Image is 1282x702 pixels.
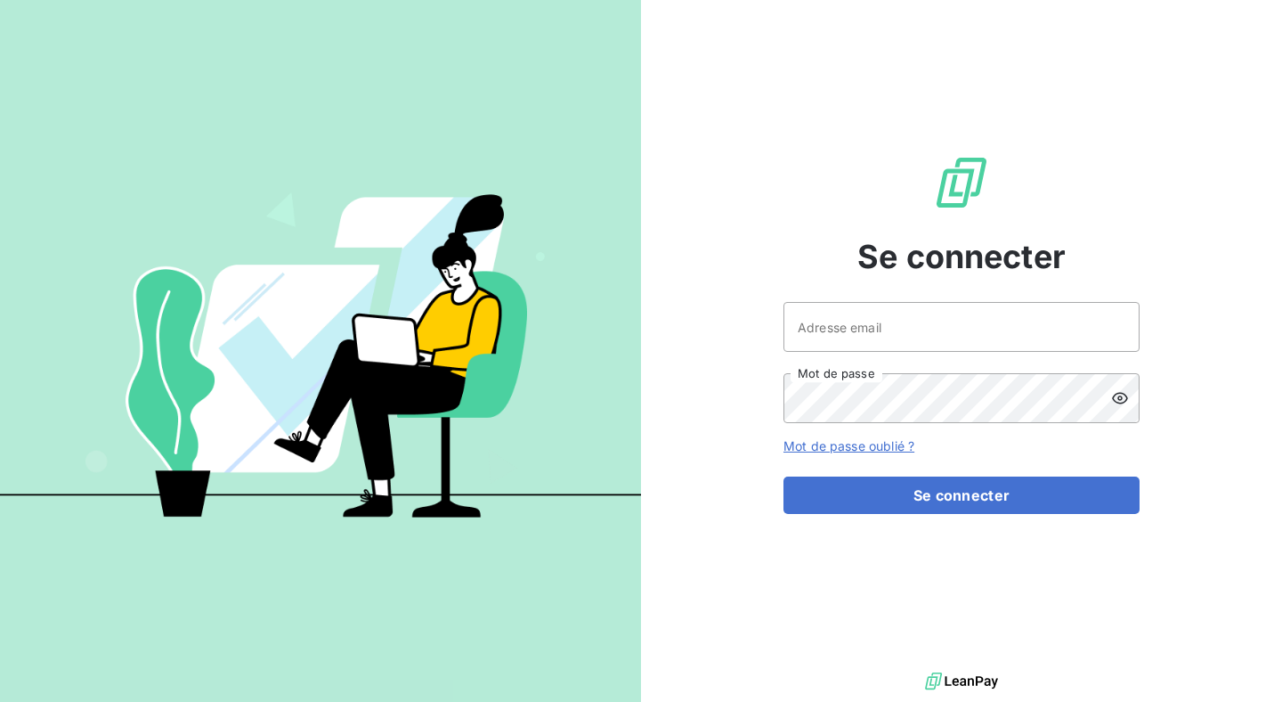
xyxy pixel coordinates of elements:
[925,668,998,695] img: logo
[933,154,990,211] img: Logo LeanPay
[857,233,1066,281] span: Se connecter
[783,302,1140,352] input: placeholder
[783,477,1140,514] button: Se connecter
[783,438,914,453] a: Mot de passe oublié ?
